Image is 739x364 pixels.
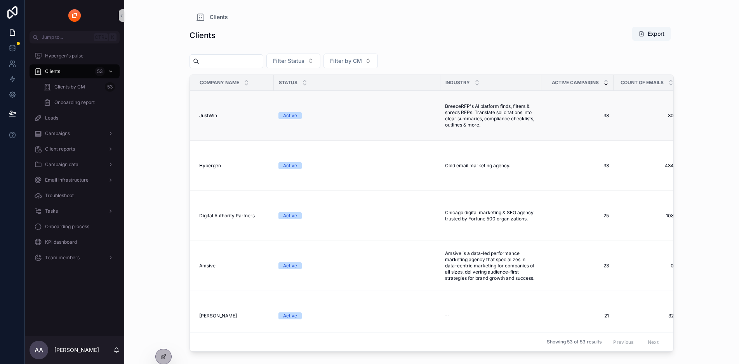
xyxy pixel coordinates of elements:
a: 25 [546,213,609,219]
a: Onboarding report [39,95,120,109]
a: Active [278,312,436,319]
a: 23 [546,263,609,269]
span: Showing 53 of 53 results [547,339,602,345]
a: Amsive [199,263,269,269]
a: Team members [30,251,120,265]
span: Count of emails [621,80,664,86]
img: App logo [68,9,81,22]
a: 38 [546,113,609,119]
span: Leads [45,115,58,121]
a: Active [278,212,436,219]
span: Filter Status [273,57,304,65]
a: 0 [618,263,674,269]
span: K [110,34,116,40]
a: Onboarding process [30,220,120,234]
span: Ctrl [94,33,108,41]
a: -- [445,313,537,319]
span: Tasks [45,208,58,214]
a: Hypergen's pulse [30,49,120,63]
span: Email Infrastructure [45,177,89,183]
a: [PERSON_NAME] [199,313,269,319]
span: Digital Authority Partners [199,213,255,219]
a: Tasks [30,204,120,218]
span: Clients by CM [54,84,85,90]
span: Cold email marketing agency. [445,163,510,169]
span: Hypergen's pulse [45,53,83,59]
span: JustWin [199,113,217,119]
div: 53 [95,67,105,76]
span: Client reports [45,146,75,152]
span: [PERSON_NAME] [199,313,237,319]
a: KPI dashboard [30,235,120,249]
a: Clients by CM53 [39,80,120,94]
a: 32 [618,313,674,319]
span: Status [279,80,297,86]
a: Cold email marketing agency. [445,163,537,169]
a: Campaigns [30,127,120,140]
a: Digital Authority Partners [199,213,269,219]
button: Select Button [323,54,378,68]
a: Email Infrastructure [30,173,120,187]
div: Active [283,112,297,119]
span: Team members [45,255,80,261]
button: Export [632,27,671,41]
button: Jump to...CtrlK [30,31,120,43]
span: Industry [445,80,470,86]
span: Onboarding process [45,224,89,230]
span: Hypergen [199,163,221,169]
div: 53 [105,82,115,92]
span: Clients [45,68,60,75]
span: Active campaigns [552,80,599,86]
span: Troubleshoot [45,192,74,199]
a: Active [278,262,436,269]
p: [PERSON_NAME] [54,346,99,354]
span: Campaign data [45,161,78,168]
span: Clients [210,13,228,21]
span: KPI dashboard [45,239,77,245]
a: 33 [546,163,609,169]
span: -- [445,313,450,319]
span: BreezeRFP's AI platform finds, filters & shreds RFPs. Translate solicitations into clear summarie... [445,103,537,128]
a: JustWin [199,113,269,119]
div: Active [283,162,297,169]
div: Active [283,212,297,219]
a: 30 [618,113,674,119]
a: Clients [196,12,228,22]
button: Select Button [266,54,320,68]
a: Leads [30,111,120,125]
span: Campaigns [45,130,70,137]
a: Amsive is a data-led performance marketing agency that specializes in data-centric marketing for ... [445,250,537,281]
a: Hypergen [199,163,269,169]
h1: Clients [190,30,216,41]
span: Onboarding report [54,99,95,106]
a: 108 [618,213,674,219]
span: Company name [200,80,239,86]
span: AA [35,345,43,355]
a: Campaign data [30,158,120,172]
a: Client reports [30,142,120,156]
a: Clients53 [30,64,120,78]
a: Chicago digital marketing & SEO agency trusted by Fortune 500 organizations. [445,210,537,222]
span: Filter by CM [330,57,362,65]
a: Active [278,162,436,169]
div: scrollable content [25,43,124,275]
a: Troubleshoot [30,189,120,203]
a: 434 [618,163,674,169]
div: Active [283,312,297,319]
a: 21 [546,313,609,319]
a: Active [278,112,436,119]
span: Jump to... [42,34,91,40]
span: Amsive [199,263,216,269]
